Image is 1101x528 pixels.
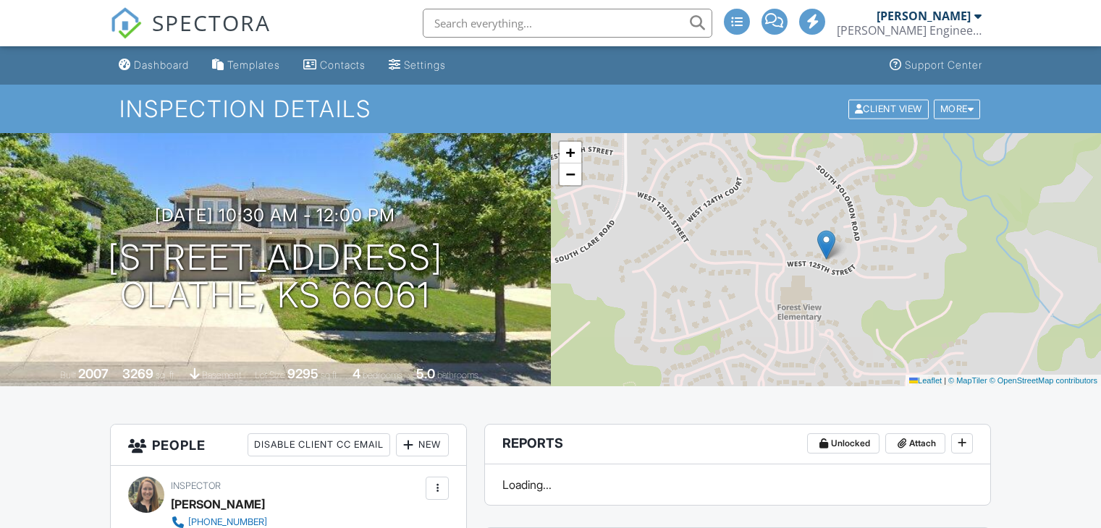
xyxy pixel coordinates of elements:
[110,7,142,39] img: The Best Home Inspection Software - Spectora
[416,366,435,381] div: 5.0
[156,370,176,380] span: sq. ft.
[255,370,285,380] span: Lot Size
[171,480,221,491] span: Inspector
[78,366,109,381] div: 2007
[287,366,319,381] div: 9295
[60,370,76,380] span: Built
[565,165,575,183] span: −
[188,516,267,528] div: [PHONE_NUMBER]
[990,376,1097,385] a: © OpenStreetMap contributors
[298,52,371,79] a: Contacts
[934,99,981,119] div: More
[560,142,581,163] a: Zoom in
[110,20,271,50] a: SPECTORA
[321,370,339,380] span: sq.ft.
[423,9,712,38] input: Search everything...
[111,425,466,466] h3: People
[565,143,575,161] span: +
[437,370,478,380] span: bathrooms
[848,99,929,119] div: Client View
[171,493,265,515] div: [PERSON_NAME]
[113,52,195,79] a: Dashboard
[320,59,366,71] div: Contacts
[944,376,946,385] span: |
[909,376,942,385] a: Leaflet
[560,163,581,185] a: Zoom out
[108,239,443,315] h1: [STREET_ADDRESS] Olathe, KS 66061
[155,205,395,225] h3: [DATE] 10:30 am - 12:00 pm
[837,23,982,38] div: Schroeder Engineering, LLC
[119,96,982,122] h1: Inspection Details
[363,370,402,380] span: bedrooms
[353,366,360,381] div: 4
[227,59,280,71] div: Templates
[948,376,987,385] a: © MapTiler
[396,433,449,456] div: New
[884,52,988,79] a: Support Center
[877,9,971,23] div: [PERSON_NAME]
[383,52,452,79] a: Settings
[134,59,189,71] div: Dashboard
[248,433,390,456] div: Disable Client CC Email
[206,52,286,79] a: Templates
[404,59,446,71] div: Settings
[905,59,982,71] div: Support Center
[847,103,932,114] a: Client View
[122,366,153,381] div: 3269
[817,230,835,260] img: Marker
[152,7,271,38] span: SPECTORA
[202,370,241,380] span: basement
